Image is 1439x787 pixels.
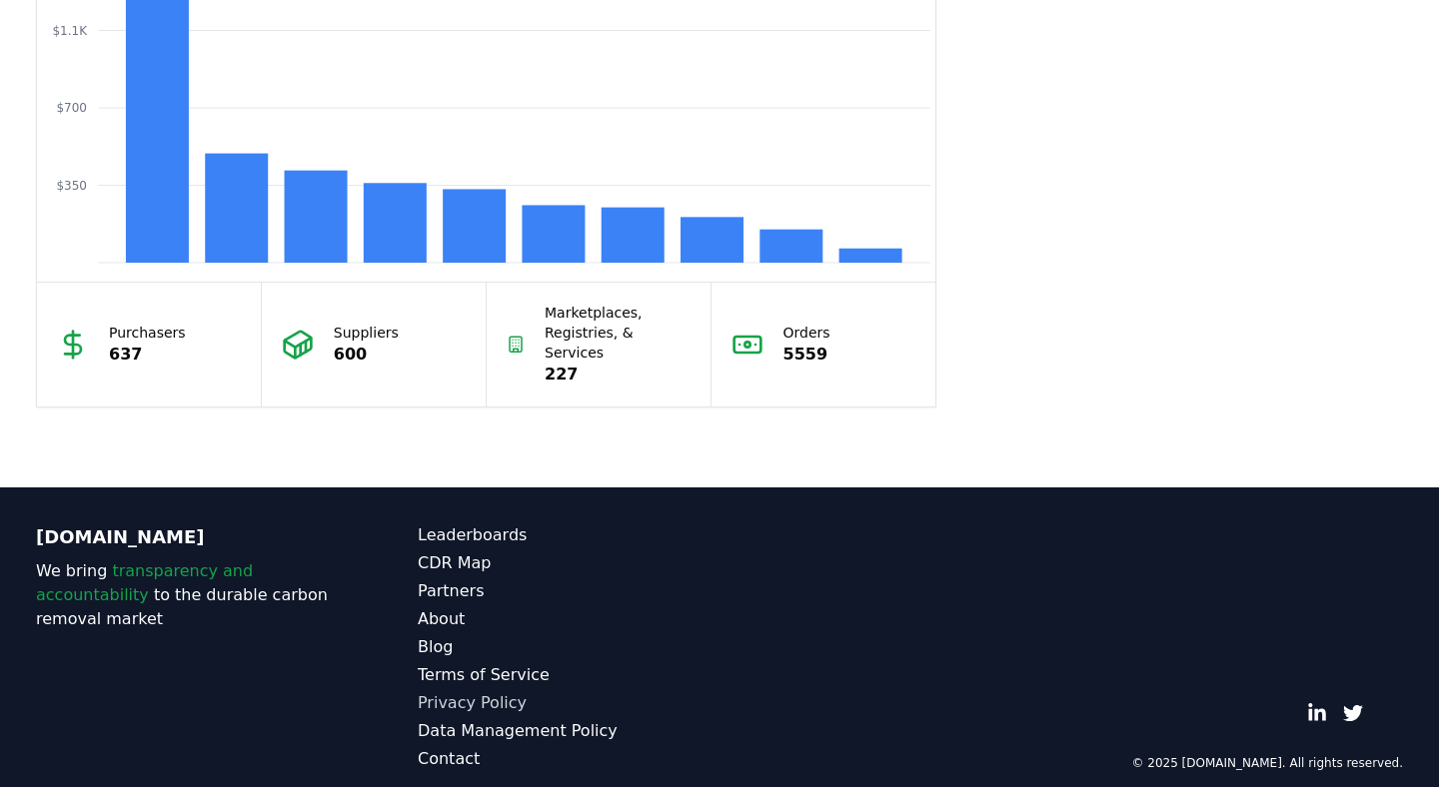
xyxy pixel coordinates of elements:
p: [DOMAIN_NAME] [36,523,338,551]
tspan: $700 [56,101,87,115]
p: 5559 [783,343,830,367]
span: transparency and accountability [36,561,253,604]
p: 637 [109,343,186,367]
a: Privacy Policy [418,691,719,715]
a: LinkedIn [1307,703,1327,723]
a: About [418,607,719,631]
p: Orders [783,323,830,343]
a: Partners [418,579,719,603]
p: 600 [334,343,399,367]
a: Twitter [1343,703,1363,723]
a: Contact [418,747,719,771]
p: Marketplaces, Registries, & Services [545,303,691,363]
tspan: $1.1K [52,24,88,38]
p: © 2025 [DOMAIN_NAME]. All rights reserved. [1131,755,1403,771]
a: Leaderboards [418,523,719,547]
p: We bring to the durable carbon removal market [36,559,338,631]
p: Purchasers [109,323,186,343]
a: CDR Map [418,551,719,575]
a: Blog [418,635,719,659]
a: Terms of Service [418,663,719,687]
tspan: $350 [56,179,87,193]
a: Data Management Policy [418,719,719,743]
p: Suppliers [334,323,399,343]
p: 227 [545,363,691,387]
